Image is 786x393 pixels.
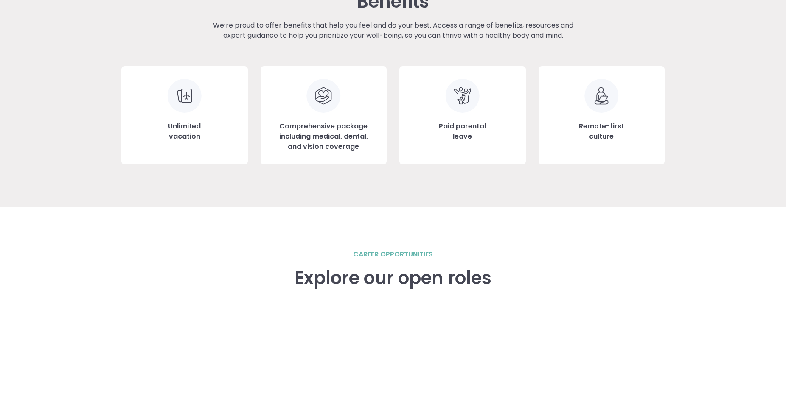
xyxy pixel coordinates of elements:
h3: Paid parental leave [439,121,486,142]
h3: Explore our open roles [295,268,491,288]
img: Clip art of family of 3 embraced facing forward [445,79,480,113]
img: Clip art of hand holding a heart [306,79,341,113]
h3: Comprehensive package including medical, dental, and vision coverage [273,121,374,152]
img: Remote-first culture icon [584,79,619,113]
h3: Remote-first culture [579,121,624,142]
h3: Unlimited vacation [168,121,201,142]
h2: career opportunities [353,249,433,259]
img: Unlimited vacation icon [167,79,202,113]
p: We’re proud to offer benefits that help you feel and do your best. Access a range of benefits, re... [202,20,584,41]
